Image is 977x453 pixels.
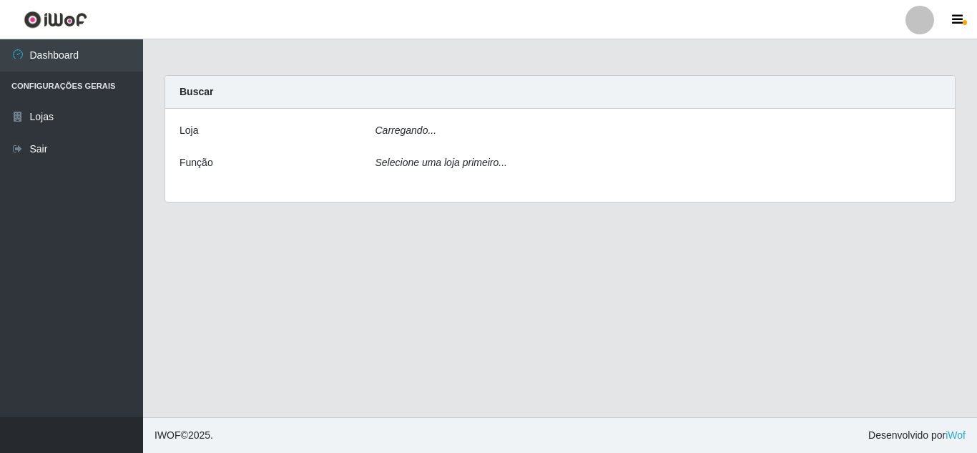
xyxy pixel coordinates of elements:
[180,123,198,138] label: Loja
[375,157,507,168] i: Selecione uma loja primeiro...
[868,428,966,443] span: Desenvolvido por
[375,125,437,136] i: Carregando...
[154,428,213,443] span: © 2025 .
[24,11,87,29] img: CoreUI Logo
[180,86,213,97] strong: Buscar
[946,429,966,441] a: iWof
[180,155,213,170] label: Função
[154,429,181,441] span: IWOF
